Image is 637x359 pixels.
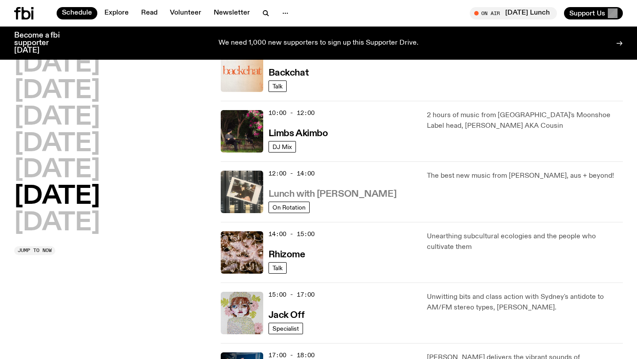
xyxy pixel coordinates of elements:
span: Specialist [272,325,299,332]
img: a dotty lady cuddling her cat amongst flowers [221,292,263,334]
span: 12:00 - 14:00 [269,169,315,178]
a: Lunch with [PERSON_NAME] [269,188,396,199]
button: [DATE] [14,184,100,209]
p: 2 hours of music from [GEOGRAPHIC_DATA]'s Moonshoe Label head, [PERSON_NAME] AKA Cousin [427,110,623,131]
img: A close up picture of a bunch of ginger roots. Yellow squiggles with arrows, hearts and dots are ... [221,231,263,274]
a: Newsletter [208,7,255,19]
p: The best new music from [PERSON_NAME], aus + beyond! [427,171,623,181]
button: [DATE] [14,132,100,157]
h3: Limbs Akimbo [269,129,328,138]
button: [DATE] [14,105,100,130]
h3: Lunch with [PERSON_NAME] [269,190,396,199]
a: Jack Off [269,309,304,320]
img: A polaroid of Ella Avni in the studio on top of the mixer which is also located in the studio. [221,171,263,213]
a: Specialist [269,323,303,334]
a: On Rotation [269,202,310,213]
button: [DATE] [14,52,100,77]
a: Read [136,7,163,19]
h3: Backchat [269,69,308,78]
span: Talk [272,83,283,89]
a: Rhizome [269,248,305,260]
a: Backchat [269,67,308,78]
p: Unearthing subcultural ecologies and the people who cultivate them [427,231,623,252]
span: DJ Mix [272,143,292,150]
button: [DATE] [14,158,100,183]
span: 10:00 - 12:00 [269,109,315,117]
button: [DATE] [14,211,100,236]
a: Schedule [57,7,97,19]
span: 15:00 - 17:00 [269,290,315,299]
span: Jump to now [18,248,52,253]
button: Jump to now [14,246,55,255]
h3: Jack Off [269,311,304,320]
button: [DATE] [14,79,100,103]
button: On Air[DATE] Lunch [470,7,557,19]
p: Unwitting bits and class action with Sydney's antidote to AM/FM stereo types, [PERSON_NAME]. [427,292,623,313]
a: Talk [269,262,287,274]
span: Support Us [569,9,605,17]
a: Volunteer [165,7,207,19]
a: Talk [269,80,287,92]
h3: Become a fbi supporter [DATE] [14,32,71,54]
span: 14:00 - 15:00 [269,230,315,238]
a: Limbs Akimbo [269,127,328,138]
span: On Rotation [272,204,306,210]
h3: Rhizome [269,250,305,260]
button: Support Us [564,7,623,19]
span: Talk [272,264,283,271]
img: Jackson sits at an outdoor table, legs crossed and gazing at a black and brown dog also sitting a... [221,110,263,153]
p: We need 1,000 new supporters to sign up this Supporter Drive. [219,39,418,47]
a: DJ Mix [269,141,296,153]
a: Explore [99,7,134,19]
